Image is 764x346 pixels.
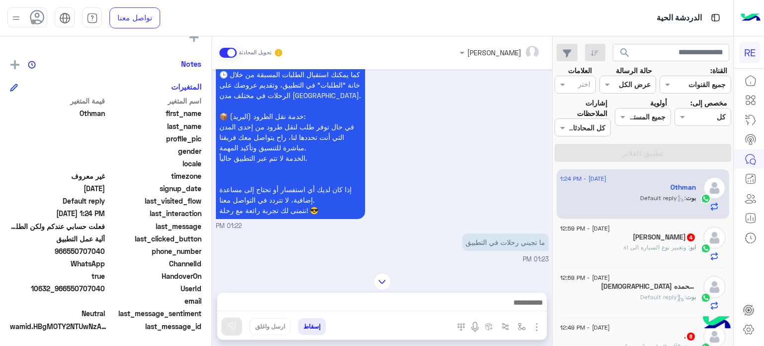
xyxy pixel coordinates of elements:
p: الدردشة الحية [657,11,702,25]
img: WhatsApp [701,194,711,204]
button: create order [481,318,497,335]
div: RE [739,42,761,63]
label: إشارات الملاحظات [555,98,607,119]
span: HandoverOn [107,271,202,281]
span: last_message [107,221,202,231]
span: 2 [10,258,105,269]
button: ارسل واغلق [250,318,290,335]
span: null [10,146,105,156]
span: last_message_sentiment [107,308,202,319]
img: WhatsApp [701,243,711,253]
span: null [10,296,105,306]
span: Default reply [10,196,105,206]
span: فعلت حسابي عندكم ولكن الطلبات قليلة [10,221,105,231]
img: tab [709,11,722,24]
span: UserId [107,283,202,294]
label: حالة الرسالة [616,65,652,76]
span: last_message_id [111,321,201,332]
button: search [613,44,637,65]
span: [DATE] - 12:49 PM [560,323,610,332]
img: defaultAdmin.png [703,227,726,249]
span: phone_number [107,246,202,256]
span: [DATE] - 12:59 PM [560,224,610,233]
img: tab [87,12,98,24]
span: 01:23 PM [523,255,549,263]
span: بوت [686,293,696,301]
span: 2024-05-06T13:22:20.735Z [10,183,105,194]
button: select flow [514,318,530,335]
img: tab [59,12,71,24]
span: gender [107,146,202,156]
span: : Default reply [640,293,686,301]
span: 01:22 PM [216,222,242,231]
span: first_name [107,108,202,118]
img: Logo [741,7,761,28]
span: وتغيير نوع السياره الى xl [623,243,690,251]
button: إسقاط [298,318,326,335]
span: غير معروف [10,171,105,181]
span: 8 [687,333,695,341]
span: 0 [10,308,105,319]
a: تواصل معنا [109,7,160,28]
img: add [10,60,19,69]
span: [DATE] - 12:59 PM [560,273,610,282]
label: العلامات [568,65,592,76]
img: Trigger scenario [501,323,509,331]
span: قيمة المتغير [10,96,105,106]
span: timezone [107,171,202,181]
span: آلية عمل التطبيق [10,233,105,244]
span: locale [107,158,202,169]
h5: . [684,332,696,341]
span: اسم المتغير [107,96,202,106]
h5: Othman [670,183,696,192]
h5: ابو احمد [633,233,696,241]
span: 2025-08-14T10:24:00.99Z [10,208,105,219]
img: send attachment [531,321,543,333]
span: ChannelId [107,258,202,269]
div: اختر [578,79,592,92]
img: defaultAdmin.png [703,276,726,298]
span: null [10,158,105,169]
span: profile_pic [107,133,202,144]
img: make a call [457,323,465,331]
h5: سبحان الله وبحمده [601,282,696,291]
h6: المتغيرات [171,82,201,91]
img: select flow [518,323,526,331]
img: WhatsApp [701,293,711,303]
span: email [107,296,202,306]
span: wamid.HBgMOTY2NTUwNzA3MDQwFQIAEhgUM0FFNENCNUUzMzIxMzdGRUM4MjkA [10,321,109,332]
span: : Default reply [640,194,686,202]
img: defaultAdmin.png [703,177,726,199]
label: مخصص إلى: [690,98,727,108]
span: 10632_966550707040 [10,283,105,294]
img: create order [485,323,493,331]
span: last_visited_flow [107,196,202,206]
img: send voice note [469,321,481,333]
a: tab [82,7,102,28]
span: last_interaction [107,208,202,219]
span: last_clicked_button [107,233,202,244]
span: search [619,47,631,59]
label: أولوية [650,98,667,108]
img: hulul-logo.png [699,306,734,341]
span: 966550707040 [10,246,105,256]
span: last_name [107,121,202,131]
span: signup_date [107,183,202,194]
img: profile [10,12,22,24]
button: تطبيق الفلاتر [555,144,731,162]
button: Trigger scenario [497,318,514,335]
span: Othman [10,108,105,118]
span: بوت [686,194,696,202]
small: تحويل المحادثة [239,49,272,57]
p: 14/8/2025, 1:23 PM [462,233,549,251]
img: send message [227,322,237,332]
span: 4 [687,233,695,241]
img: notes [28,61,36,69]
span: [DATE] - 1:24 PM [560,174,606,183]
label: القناة: [710,65,727,76]
img: scroll [374,273,391,290]
span: ابو [690,243,696,251]
span: true [10,271,105,281]
h6: Notes [181,59,201,68]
